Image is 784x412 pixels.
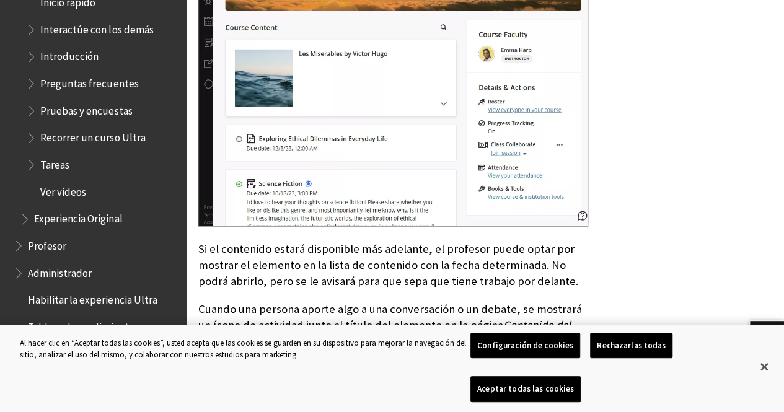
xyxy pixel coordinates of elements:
span: Tablero de rendimiento [28,317,134,333]
span: Interactúe con los demás [40,19,153,36]
button: Configuración de cookies [470,333,580,359]
button: Cerrar [751,353,778,380]
span: Experiencia Original [34,209,122,226]
span: Introducción [40,46,99,63]
div: Al hacer clic en “Aceptar todas las cookies”, usted acepta que las cookies se guarden en su dispo... [20,337,470,361]
span: Administrador [28,263,92,279]
p: Si el contenido estará disponible más adelante, el profesor puede optar por mostrar el elemento e... [198,240,588,289]
span: Ver videos [40,182,86,198]
button: Rechazarlas todas [590,333,672,359]
span: Recorrer un curso Ultra [40,128,145,144]
p: Cuando una persona aporte algo a una conversación o un debate, se mostrará un ícono de actividad ... [198,300,588,349]
span: Preguntas frecuentes [40,73,138,90]
span: Tareas [40,154,69,171]
button: Aceptar todas las cookies [470,376,581,402]
span: Pruebas y encuestas [40,100,132,117]
span: Profesor [28,235,66,252]
span: Habilitar la experiencia Ultra [28,290,157,307]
